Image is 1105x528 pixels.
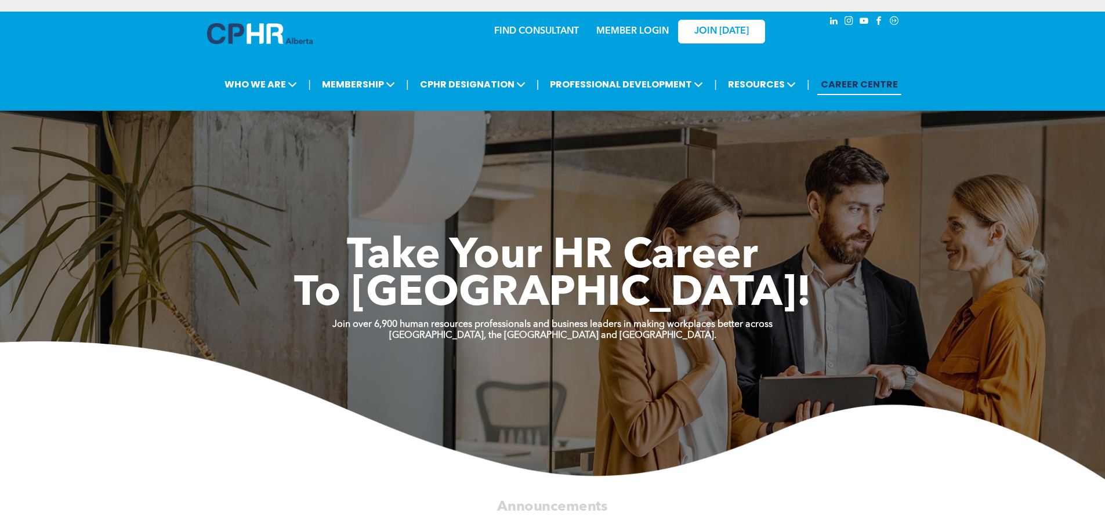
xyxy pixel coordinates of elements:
a: facebook [873,14,886,30]
li: | [406,72,409,96]
span: To [GEOGRAPHIC_DATA]! [294,274,811,315]
li: | [537,72,539,96]
span: WHO WE ARE [221,74,300,95]
img: A blue and white logo for cp alberta [207,23,313,44]
a: linkedin [828,14,840,30]
span: PROFESSIONAL DEVELOPMENT [546,74,707,95]
a: MEMBER LOGIN [596,27,669,36]
span: CPHR DESIGNATION [416,74,529,95]
span: Take Your HR Career [347,236,758,278]
strong: Join over 6,900 human resources professionals and business leaders in making workplaces better ac... [332,320,773,329]
a: Social network [888,14,901,30]
span: MEMBERSHIP [318,74,398,95]
a: youtube [858,14,871,30]
li: | [308,72,311,96]
li: | [714,72,717,96]
strong: [GEOGRAPHIC_DATA], the [GEOGRAPHIC_DATA] and [GEOGRAPHIC_DATA]. [389,331,716,340]
span: RESOURCES [724,74,799,95]
li: | [807,72,810,96]
a: CAREER CENTRE [817,74,901,95]
a: FIND CONSULTANT [494,27,579,36]
span: JOIN [DATE] [694,26,749,37]
a: JOIN [DATE] [678,20,765,43]
span: Announcements [497,500,607,514]
a: instagram [843,14,856,30]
